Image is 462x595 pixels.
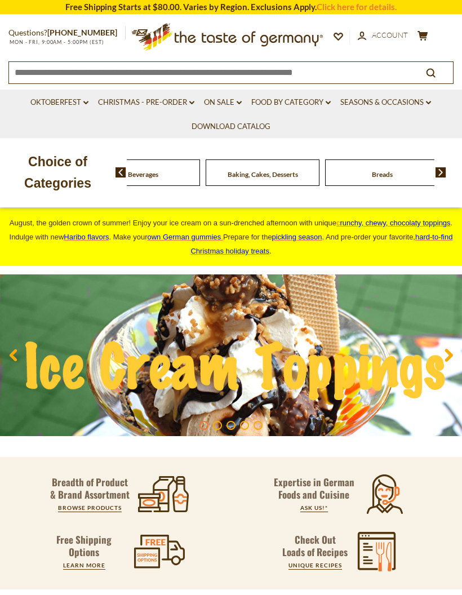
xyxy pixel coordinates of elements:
[251,96,331,109] a: Food By Category
[336,219,451,227] a: crunchy, chewy, chocolaty toppings
[47,28,117,37] a: [PHONE_NUMBER]
[204,96,242,109] a: On Sale
[317,2,397,12] a: Click here for details.
[98,96,194,109] a: Christmas - PRE-ORDER
[47,534,121,558] p: Free Shipping Options
[10,219,453,255] span: August, the golden crown of summer! Enjoy your ice cream on a sun-drenched afternoon with unique ...
[58,504,122,511] a: BROWSE PRODUCTS
[30,96,88,109] a: Oktoberfest
[372,30,408,39] span: Account
[436,167,446,177] img: next arrow
[64,233,109,241] a: Haribo flavors
[273,476,354,501] p: Expertise in German Foods and Cuisine
[358,29,408,42] a: Account
[147,233,221,241] span: own German gummies
[340,96,431,109] a: Seasons & Occasions
[228,170,298,179] a: Baking, Cakes, Desserts
[8,26,126,40] p: Questions?
[300,504,328,511] a: ASK US!*
[192,121,270,133] a: Download Catalog
[147,233,223,241] a: own German gummies.
[49,476,131,501] p: Breadth of Product & Brand Assortment
[288,562,342,569] a: UNIQUE RECIPES
[115,167,126,177] img: previous arrow
[340,219,451,227] span: runchy, chewy, chocolaty toppings
[272,233,322,241] a: pickling season
[63,562,105,569] a: LEARN MORE
[282,534,348,558] p: Check Out Loads of Recipes
[128,170,158,179] a: Beverages
[372,170,393,179] a: Breads
[8,39,104,45] span: MON - FRI, 9:00AM - 5:00PM (EST)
